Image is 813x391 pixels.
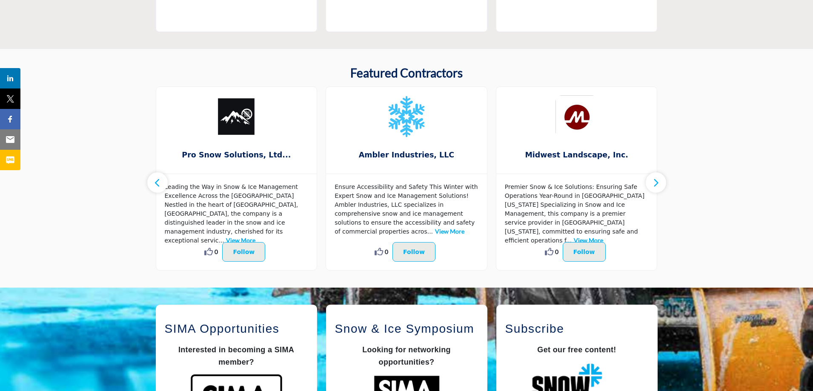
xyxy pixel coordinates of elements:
[573,247,595,257] p: Follow
[233,247,255,257] p: Follow
[509,149,644,160] span: Midwest Landscape, Inc.
[496,144,657,166] a: Midwest Landscape, Inc.
[215,95,258,138] img: Pro Snow Solutions, Ltd.
[326,144,487,166] a: Ambler Industries, LLC
[335,320,478,338] h2: Snow & Ice Symposium
[505,320,649,338] h2: Subscribe
[165,183,309,245] p: Leading the Way in Snow & Ice Management Excellence Across the [GEOGRAPHIC_DATA] Nestled in the h...
[350,66,463,80] h2: Featured Contractors
[537,345,616,354] strong: Get our free content!
[169,149,304,160] span: Pro Snow Solutions, Ltd...
[222,242,265,262] button: Follow
[563,242,606,262] button: Follow
[385,95,428,138] img: Ambler Industries, LLC
[226,237,255,244] a: View More
[362,345,451,366] strong: Looking for networking opportunities?
[215,247,218,256] span: 0
[555,247,558,256] span: 0
[555,95,598,138] img: Midwest Landscape, Inc.
[427,228,433,235] span: ...
[435,228,464,235] a: View More
[165,320,308,338] h2: SIMA Opportunities
[218,237,224,244] span: ...
[339,149,474,160] span: Ambler Industries, LLC
[505,183,649,245] p: Premier Snow & Ice Solutions: Ensuring Safe Operations Year-Round in [GEOGRAPHIC_DATA][US_STATE] ...
[509,144,644,166] b: Midwest Landscape, Inc.
[566,237,572,244] span: ...
[574,237,603,244] a: View More
[169,144,304,166] b: Pro Snow Solutions, Ltd.
[178,345,294,366] span: Interested in becoming a SIMA member?
[403,247,425,257] p: Follow
[156,144,317,166] a: Pro Snow Solutions, Ltd...
[392,242,435,262] button: Follow
[339,144,474,166] b: Ambler Industries, LLC
[385,247,388,256] span: 0
[335,183,478,236] p: Ensure Accessibility and Safety This Winter with Expert Snow and Ice Management Solutions! Ambler...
